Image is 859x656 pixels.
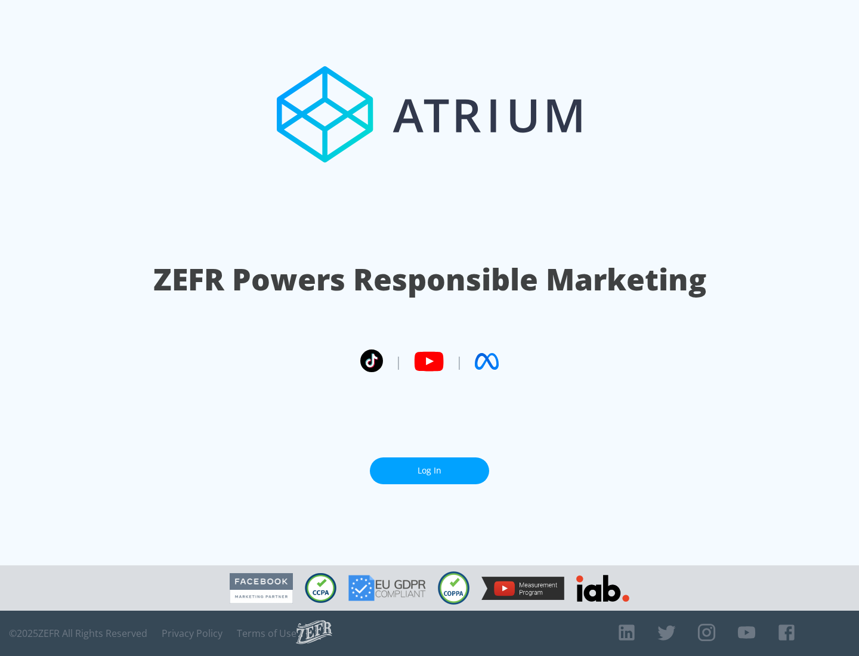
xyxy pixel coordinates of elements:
img: Facebook Marketing Partner [230,573,293,604]
a: Terms of Use [237,627,296,639]
img: COPPA Compliant [438,571,469,605]
a: Privacy Policy [162,627,223,639]
span: © 2025 ZEFR All Rights Reserved [9,627,147,639]
img: YouTube Measurement Program [481,577,564,600]
span: | [456,352,463,370]
a: Log In [370,457,489,484]
img: GDPR Compliant [348,575,426,601]
span: | [395,352,402,370]
h1: ZEFR Powers Responsible Marketing [153,259,706,300]
img: IAB [576,575,629,602]
img: CCPA Compliant [305,573,336,603]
